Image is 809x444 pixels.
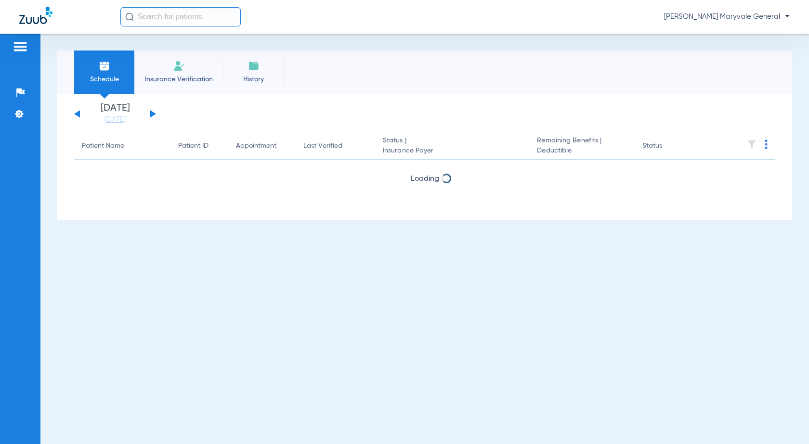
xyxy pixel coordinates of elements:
[13,41,28,52] img: hamburger-icon
[231,75,276,84] span: History
[411,175,439,183] span: Loading
[664,12,790,22] span: [PERSON_NAME] Maryvale General
[86,115,144,125] a: [DATE]
[303,141,367,151] div: Last Verified
[19,7,52,24] img: Zuub Logo
[82,141,124,151] div: Patient Name
[375,133,529,160] th: Status |
[529,133,634,160] th: Remaining Benefits |
[635,133,700,160] th: Status
[173,60,185,72] img: Manual Insurance Verification
[303,141,342,151] div: Last Verified
[537,146,626,156] span: Deductible
[383,146,522,156] span: Insurance Payer
[120,7,241,26] input: Search for patients
[236,141,276,151] div: Appointment
[747,140,757,149] img: filter.svg
[178,141,209,151] div: Patient ID
[236,141,288,151] div: Appointment
[81,75,127,84] span: Schedule
[142,75,216,84] span: Insurance Verification
[178,141,221,151] div: Patient ID
[86,103,144,125] li: [DATE]
[248,60,260,72] img: History
[82,141,163,151] div: Patient Name
[99,60,110,72] img: Schedule
[125,13,134,21] img: Search Icon
[765,140,768,149] img: group-dot-blue.svg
